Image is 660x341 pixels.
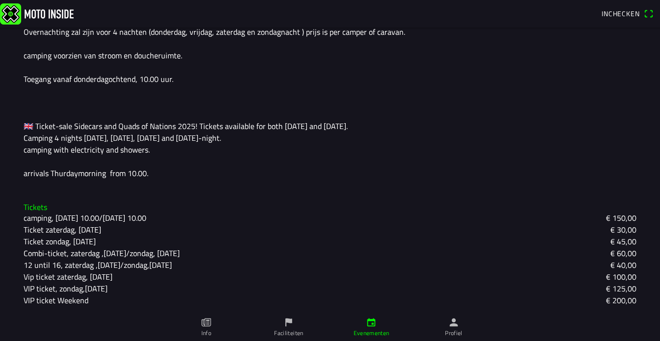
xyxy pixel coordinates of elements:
[606,271,636,283] ion-text: € 100,00
[24,203,636,212] h3: Tickets
[445,329,463,338] ion-label: Profiel
[24,224,101,236] ion-text: Ticket zaterdag, [DATE]
[610,224,636,236] ion-text: € 30,00
[366,317,377,328] ion-icon: calendar
[24,283,108,294] ion-text: VIP ticket, zondag,[DATE]
[24,2,636,179] div: 🇳🇱 Verkoop van tickets voor de SQXON 2025 op zaterdag en zondag. Overnachting zal zijn voor 4 nac...
[610,247,636,259] ion-text: € 60,00
[602,8,640,19] span: Inchecken
[610,259,636,271] ion-text: € 40,00
[283,317,294,328] ion-icon: flag
[610,236,636,247] ion-text: € 45,00
[274,329,303,338] ion-label: Faciliteiten
[24,247,180,259] ion-text: Combi-ticket, zaterdag ,[DATE]/zondag, [DATE]
[354,329,389,338] ion-label: Evenementen
[24,271,112,283] ion-text: Vip ticket zaterdag, [DATE]
[597,6,658,22] a: Incheckenqr scanner
[24,294,88,306] ion-text: VIP ticket Weekend
[606,212,636,224] ion-text: € 150,00
[24,259,172,271] ion-text: 12 until 16, zaterdag ,[DATE]/zondag,[DATE]
[24,236,96,247] ion-text: Ticket zondag, [DATE]
[448,317,459,328] ion-icon: person
[201,329,211,338] ion-label: Info
[201,317,212,328] ion-icon: paper
[606,283,636,294] ion-text: € 125,00
[606,294,636,306] ion-text: € 200,00
[24,212,146,224] ion-text: camping, [DATE] 10.00/[DATE] 10.00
